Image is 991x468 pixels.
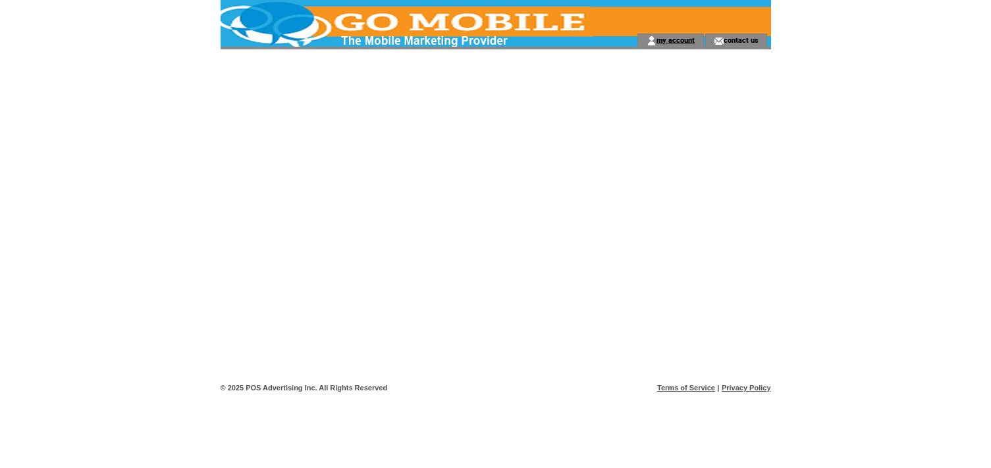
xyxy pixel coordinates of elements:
span: © 2025 POS Advertising Inc. All Rights Reserved [221,384,388,392]
a: my account [656,36,695,44]
a: Privacy Policy [722,384,771,392]
img: account_icon.gif;jsessionid=B8D57B76AF3AA4544FAB5AF2F47C626A [647,36,656,46]
img: contact_us_icon.gif;jsessionid=B8D57B76AF3AA4544FAB5AF2F47C626A [714,36,724,46]
span: | [717,384,719,392]
a: contact us [724,36,759,44]
a: Terms of Service [657,384,715,392]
